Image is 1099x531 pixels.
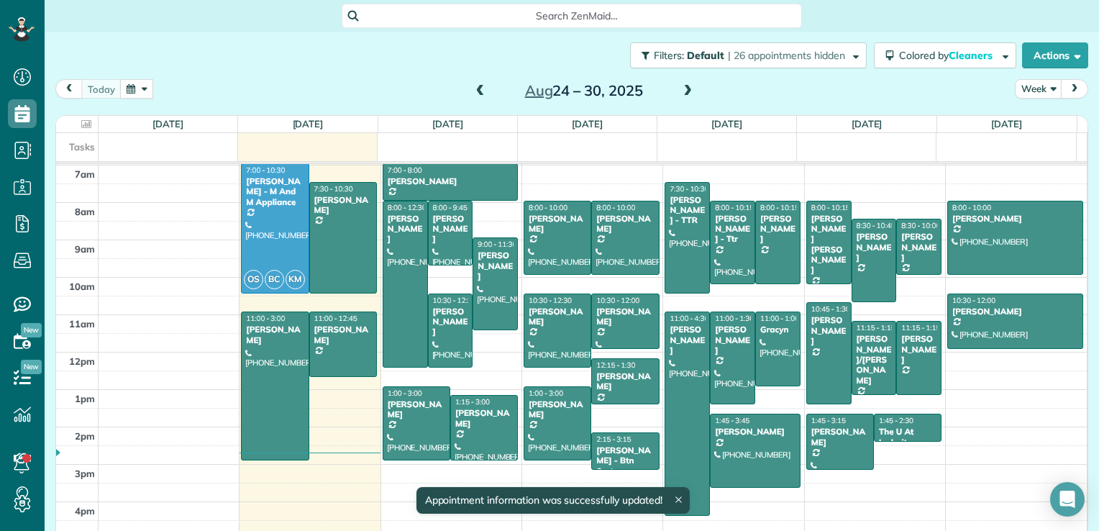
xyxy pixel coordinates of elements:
[596,371,655,392] div: [PERSON_NAME]
[432,214,469,245] div: [PERSON_NAME]
[669,324,706,355] div: [PERSON_NAME]
[901,221,940,230] span: 8:30 - 10:00
[952,307,1079,317] div: [PERSON_NAME]
[81,79,122,99] button: today
[69,281,95,292] span: 10am
[728,49,845,62] span: | 26 appointments hidden
[1050,482,1085,517] div: Open Intercom Messenger
[433,296,476,305] span: 10:30 - 12:30
[572,118,603,130] a: [DATE]
[811,315,847,346] div: [PERSON_NAME]
[314,195,373,216] div: [PERSON_NAME]
[152,118,183,130] a: [DATE]
[245,176,304,207] div: [PERSON_NAME] - M And M Appliance
[432,307,469,337] div: [PERSON_NAME]
[528,307,587,327] div: [PERSON_NAME]
[811,203,850,212] span: 8:00 - 10:15
[75,393,95,404] span: 1pm
[952,214,1079,224] div: [PERSON_NAME]
[1015,79,1062,99] button: Week
[714,324,751,355] div: [PERSON_NAME]
[21,323,42,337] span: New
[596,203,635,212] span: 8:00 - 10:00
[75,505,95,517] span: 4pm
[714,427,796,437] div: [PERSON_NAME]
[244,270,263,289] span: OS
[246,314,285,323] span: 11:00 - 3:00
[525,81,553,99] span: Aug
[387,399,446,420] div: [PERSON_NAME]
[852,118,883,130] a: [DATE]
[857,323,895,332] span: 11:15 - 1:15
[286,270,305,289] span: KM
[596,296,639,305] span: 10:30 - 12:00
[811,416,846,425] span: 1:45 - 3:15
[314,314,357,323] span: 11:00 - 12:45
[687,49,725,62] span: Default
[75,168,95,180] span: 7am
[670,314,708,323] span: 11:00 - 4:30
[528,214,587,235] div: [PERSON_NAME]
[811,304,850,314] span: 10:45 - 1:30
[991,118,1022,130] a: [DATE]
[760,314,799,323] span: 11:00 - 1:00
[856,232,893,263] div: [PERSON_NAME]
[596,360,635,370] span: 12:15 - 1:30
[596,435,631,444] span: 2:15 - 3:15
[952,203,991,212] span: 8:00 - 10:00
[878,427,937,448] div: The U At Ledroit
[857,221,895,230] span: 8:30 - 10:45
[760,203,799,212] span: 8:00 - 10:15
[528,399,587,420] div: [PERSON_NAME]
[1061,79,1088,99] button: next
[69,141,95,153] span: Tasks
[432,118,463,130] a: [DATE]
[630,42,867,68] button: Filters: Default | 26 appointments hidden
[494,83,674,99] h2: 24 – 30, 2025
[69,355,95,367] span: 12pm
[293,118,324,130] a: [DATE]
[433,203,468,212] span: 8:00 - 9:45
[949,49,995,62] span: Cleaners
[711,118,742,130] a: [DATE]
[623,42,867,68] a: Filters: Default | 26 appointments hidden
[760,324,796,335] div: Gracyn
[245,324,304,345] div: [PERSON_NAME]
[387,176,514,186] div: [PERSON_NAME]
[478,240,516,249] span: 9:00 - 11:30
[654,49,684,62] span: Filters:
[75,243,95,255] span: 9am
[529,296,572,305] span: 10:30 - 12:30
[388,165,422,175] span: 7:00 - 8:00
[596,214,655,235] div: [PERSON_NAME]
[529,203,567,212] span: 8:00 - 10:00
[669,195,706,226] div: [PERSON_NAME] - TTR
[900,334,937,365] div: [PERSON_NAME]
[715,203,754,212] span: 8:00 - 10:15
[952,296,995,305] span: 10:30 - 12:00
[75,206,95,217] span: 8am
[811,427,870,448] div: [PERSON_NAME]
[314,324,373,345] div: [PERSON_NAME]
[879,416,913,425] span: 1:45 - 2:30
[388,203,427,212] span: 8:00 - 12:30
[529,389,563,398] span: 1:00 - 3:00
[455,397,490,407] span: 1:15 - 3:00
[265,270,284,289] span: BC
[856,334,893,386] div: [PERSON_NAME]/[PERSON_NAME]
[69,318,95,330] span: 11am
[21,360,42,374] span: New
[477,250,514,281] div: [PERSON_NAME]
[75,468,95,479] span: 3pm
[416,487,689,514] div: Appointment information was successfully updated!
[388,389,422,398] span: 1:00 - 3:00
[874,42,1016,68] button: Colored byCleaners
[455,408,514,429] div: [PERSON_NAME]
[811,214,847,276] div: [PERSON_NAME] [PERSON_NAME]
[596,445,655,476] div: [PERSON_NAME] - Btn Systems
[596,307,655,327] div: [PERSON_NAME]
[55,79,83,99] button: prev
[760,214,796,245] div: [PERSON_NAME]
[670,184,708,194] span: 7:30 - 10:30
[900,232,937,263] div: [PERSON_NAME]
